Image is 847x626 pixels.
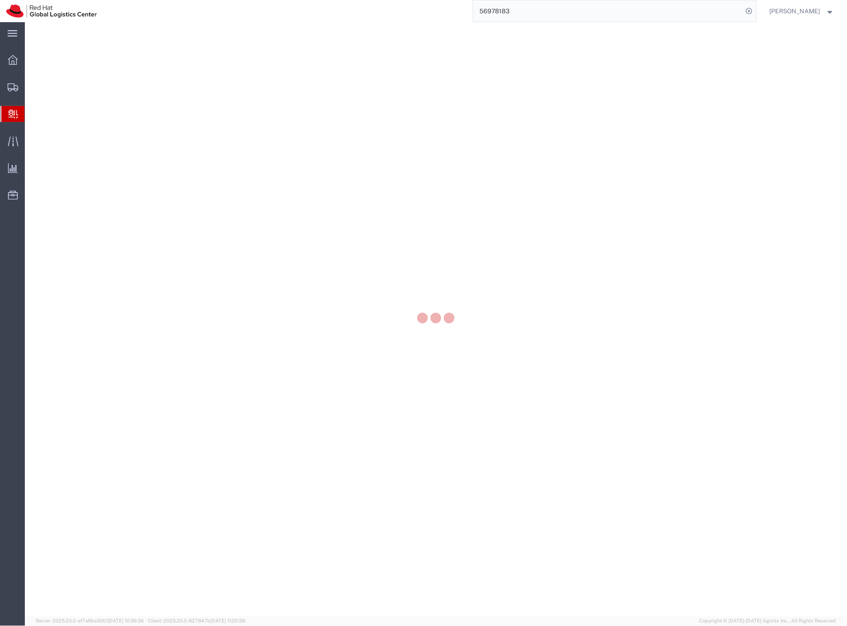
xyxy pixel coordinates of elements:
[700,618,836,625] span: Copyright © [DATE]-[DATE] Agistix Inc., All Rights Reserved
[6,4,97,18] img: logo
[210,618,245,624] span: [DATE] 11:20:38
[770,6,820,16] span: Filip Lizuch
[108,618,144,624] span: [DATE] 10:36:36
[36,618,144,624] span: Server: 2025.20.0-af7a6be3001
[473,0,743,22] input: Search for shipment number, reference number
[769,6,835,16] button: [PERSON_NAME]
[148,618,245,624] span: Client: 2025.20.0-827847b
